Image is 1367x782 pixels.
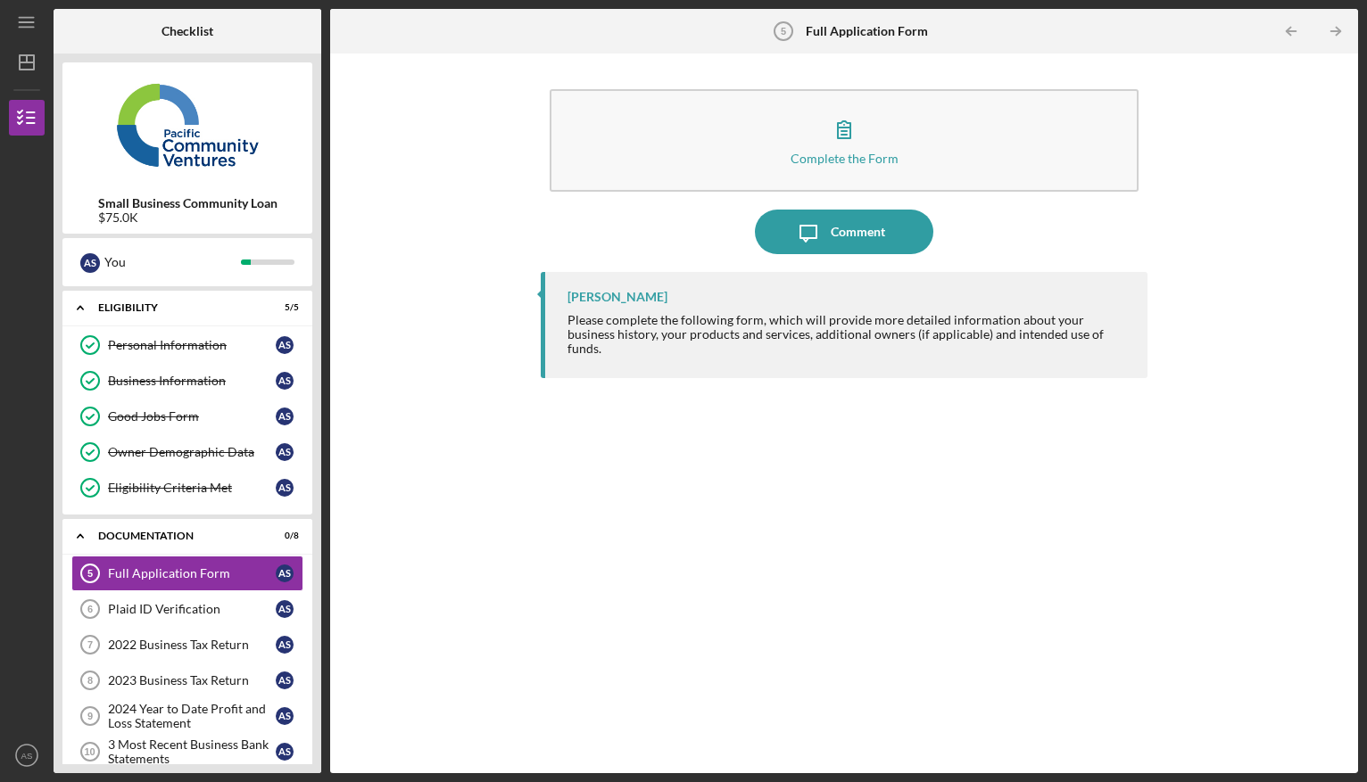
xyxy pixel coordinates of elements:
[108,638,276,652] div: 2022 Business Tax Return
[71,663,303,698] a: 82023 Business Tax ReturnAS
[108,445,276,459] div: Owner Demographic Data
[71,434,303,470] a: Owner Demographic DataAS
[276,600,294,618] div: A S
[9,737,45,773] button: AS
[267,302,299,313] div: 5 / 5
[780,26,785,37] tspan: 5
[276,564,294,582] div: A S
[276,636,294,654] div: A S
[791,152,899,165] div: Complete the Form
[568,290,667,304] div: [PERSON_NAME]
[568,313,1129,356] div: Please complete the following form, which will provide more detailed information about your busin...
[71,399,303,434] a: Good Jobs FormAS
[87,639,93,650] tspan: 7
[276,372,294,390] div: A S
[108,481,276,495] div: Eligibility Criteria Met
[98,196,278,210] b: Small Business Community Loan
[62,71,312,178] img: Product logo
[831,210,885,254] div: Comment
[71,363,303,399] a: Business InformationAS
[108,566,276,580] div: Full Application Form
[755,210,933,254] button: Comment
[276,671,294,689] div: A S
[71,470,303,506] a: Eligibility Criteria MetAS
[276,479,294,497] div: A S
[108,737,276,766] div: 3 Most Recent Business Bank Statements
[87,604,93,614] tspan: 6
[98,210,278,225] div: $75.0K
[71,327,303,363] a: Personal InformationAS
[104,247,241,277] div: You
[276,336,294,354] div: A S
[108,374,276,388] div: Business Information
[806,24,928,38] b: Full Application Form
[87,568,93,579] tspan: 5
[108,673,276,687] div: 2023 Business Tax Return
[80,253,100,273] div: A S
[98,302,254,313] div: Eligibility
[21,751,33,761] text: AS
[108,409,276,424] div: Good Jobs Form
[71,698,303,734] a: 92024 Year to Date Profit and Loss StatementAS
[108,702,276,730] div: 2024 Year to Date Profit and Loss Statement
[162,24,213,38] b: Checklist
[84,746,95,757] tspan: 10
[108,338,276,352] div: Personal Information
[550,89,1138,192] button: Complete the Form
[276,743,294,761] div: A S
[276,707,294,725] div: A S
[71,734,303,770] a: 103 Most Recent Business Bank StatementsAS
[71,627,303,663] a: 72022 Business Tax ReturnAS
[87,675,93,686] tspan: 8
[267,531,299,541] div: 0 / 8
[276,443,294,461] div: A S
[87,711,93,721] tspan: 9
[108,602,276,616] div: Plaid ID Verification
[98,531,254,541] div: Documentation
[71,591,303,627] a: 6Plaid ID VerificationAS
[71,556,303,591] a: 5Full Application FormAS
[276,407,294,425] div: A S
